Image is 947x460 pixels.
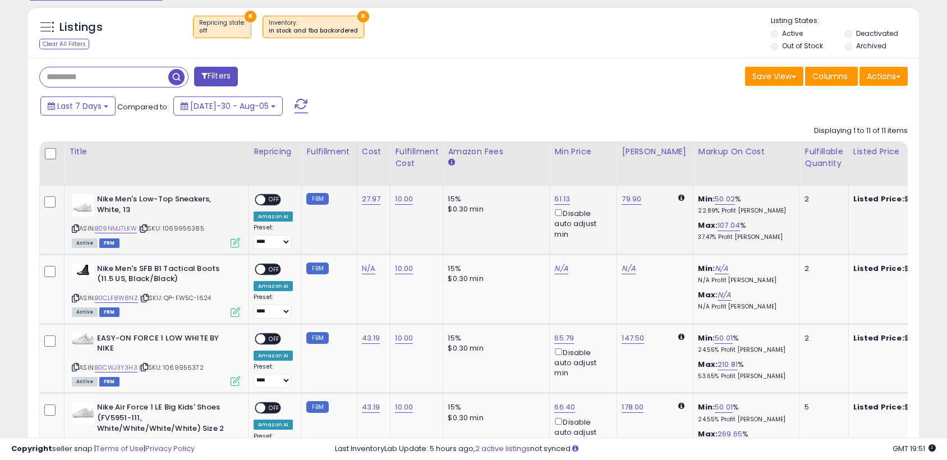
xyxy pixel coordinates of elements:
div: off [199,27,245,35]
img: 31X0qRQVPOL._SL40_.jpg [72,333,94,344]
a: 27.97 [362,194,381,205]
button: Actions [859,67,908,86]
small: FBM [306,263,328,274]
div: Amazon AI [254,281,293,291]
a: 178.00 [622,402,643,413]
button: [DATE]-30 - Aug-05 [173,96,283,116]
div: $0.30 min [448,343,541,353]
div: Preset: [254,224,293,249]
b: Max: [698,359,718,370]
div: Title [69,146,244,158]
a: 107.04 [718,220,740,231]
button: Columns [805,67,858,86]
p: 24.55% Profit [PERSON_NAME] [698,416,791,424]
b: Min: [698,263,715,274]
a: N/A [554,263,568,274]
div: Last InventoryLab Update: 5 hours ago, not synced. [335,444,936,454]
div: 15% [448,402,541,412]
img: 314sOUWed5L._SL40_.jpg [72,402,94,425]
div: Fulfillment Cost [395,146,438,169]
div: Amazon Fees [448,146,545,158]
p: N/A Profit [PERSON_NAME] [698,277,791,284]
span: [DATE]-30 - Aug-05 [190,100,269,112]
b: Listed Price: [853,333,904,343]
p: 22.89% Profit [PERSON_NAME] [698,207,791,215]
b: Nike Men's SFB B1 Tactical Boots (11.5 US, Black/Black) [97,264,233,287]
div: [PERSON_NAME] [622,146,688,158]
span: 2025-08-13 19:51 GMT [893,443,936,454]
span: Columns [812,71,848,82]
b: Min: [698,333,715,343]
span: Inventory : [269,19,358,35]
a: 2 active listings [475,443,530,454]
div: % [698,333,791,354]
a: 10.00 [395,194,413,205]
button: Last 7 Days [40,96,116,116]
p: Listing States: [771,16,919,26]
b: Listed Price: [853,263,904,274]
b: Max: [698,289,718,300]
div: ASIN: [72,194,240,246]
a: B09NMJ7LKW [95,224,137,233]
span: | SKU: 1069956372 [139,363,204,372]
b: Max: [698,220,718,231]
a: 10.00 [395,263,413,274]
span: All listings currently available for purchase on Amazon [72,377,98,387]
div: Min Price [554,146,612,158]
a: Privacy Policy [145,443,195,454]
div: $0.30 min [448,413,541,423]
a: N/A [718,289,731,301]
label: Deactivated [856,29,898,38]
b: Min: [698,402,715,412]
div: % [698,194,791,215]
span: Compared to: [117,102,169,112]
div: Amazon AI [254,211,293,222]
span: FBM [99,377,119,387]
div: $0.30 min [448,204,541,214]
div: 15% [448,194,541,204]
span: Repricing state : [199,19,245,35]
div: Disable auto adjust min [554,207,608,240]
a: 61.13 [554,194,570,205]
span: All listings currently available for purchase on Amazon [72,238,98,248]
button: Save View [745,67,803,86]
div: Amazon AI [254,351,293,361]
div: Amazon AI [254,420,293,430]
b: EASY-ON FORCE 1 LOW WHITE BY NIKE [97,333,233,357]
img: 21XlUg3VKGL._SL40_.jpg [72,194,94,217]
b: Nike Men's Low-Top Sneakers, White, 13 [97,194,233,218]
div: Repricing [254,146,297,158]
a: 65.79 [554,333,574,344]
p: 53.65% Profit [PERSON_NAME] [698,372,791,380]
div: 15% [448,264,541,274]
label: Out of Stock [782,41,823,50]
small: FBM [306,193,328,205]
a: 50.01 [715,402,733,413]
a: 10.00 [395,402,413,413]
a: 50.02 [715,194,735,205]
div: ASIN: [72,264,240,316]
div: % [698,220,791,241]
small: FBM [306,401,328,413]
th: The percentage added to the cost of goods (COGS) that forms the calculator for Min & Max prices. [693,141,800,186]
span: | SKU: 1069956385 [139,224,204,233]
div: % [698,360,791,380]
a: 147.50 [622,333,644,344]
img: 21kxH55CMrL._SL40_.jpg [72,264,94,277]
button: × [357,11,369,22]
div: % [698,402,791,423]
a: N/A [362,263,375,274]
span: FBM [99,307,119,317]
b: Listed Price: [853,194,904,204]
h5: Listings [59,20,103,35]
div: Preset: [254,363,293,388]
div: Clear All Filters [39,39,89,49]
div: $0.30 min [448,274,541,284]
p: 37.47% Profit [PERSON_NAME] [698,233,791,241]
a: N/A [715,263,728,274]
p: N/A Profit [PERSON_NAME] [698,303,791,311]
div: 15% [448,333,541,343]
b: Nike Air Force 1 LE Big Kids' Shoes (FV5951-111, White/White/White/White) Size 2 [97,402,233,436]
a: Terms of Use [96,443,144,454]
div: ASIN: [72,333,240,385]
